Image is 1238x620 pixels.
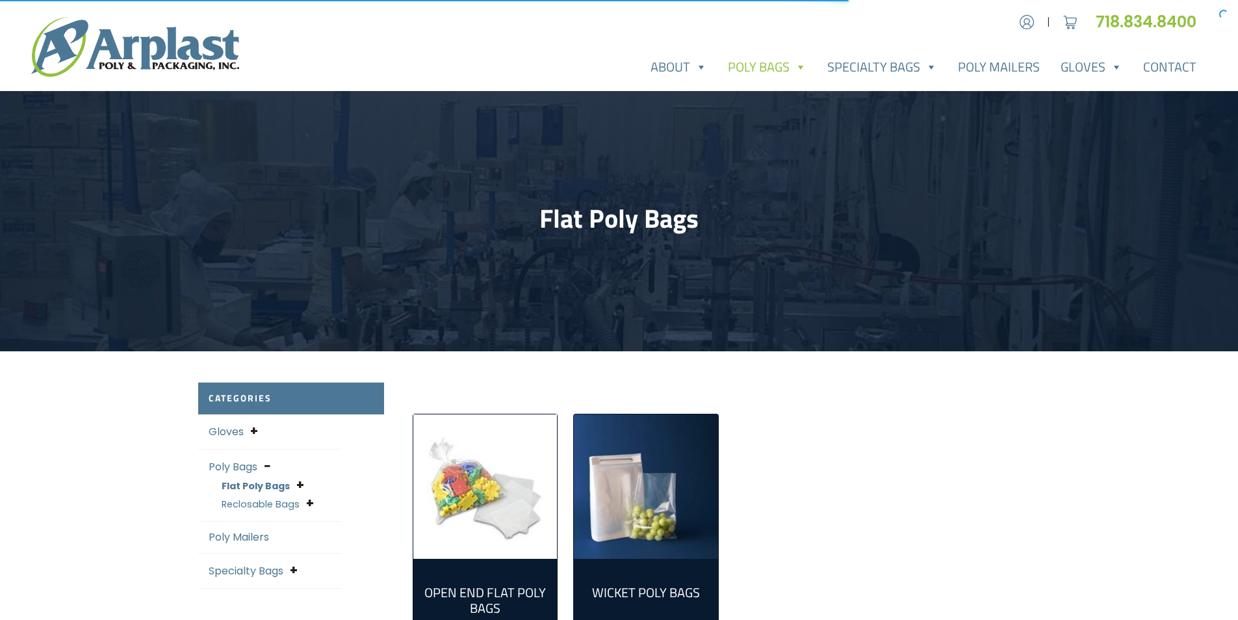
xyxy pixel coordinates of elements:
[717,54,817,80] a: Poly Bags
[222,498,300,511] a: Reclosable Bags
[31,18,239,77] img: logo
[584,569,708,611] a: Visit product category Wicket Poly Bags
[1096,11,1207,33] a: 718.834.8400
[209,563,283,578] a: Specialty Bags
[584,585,708,600] h2: Wicket Poly Bags
[222,479,290,492] a: Flat Poly Bags
[209,459,257,474] a: Poly Bags
[209,424,244,439] a: Gloves
[413,414,558,559] img: Open End Flat Poly Bags
[948,54,1050,80] a: Poly Mailers
[817,54,948,80] a: Specialty Bags
[574,414,718,559] a: Visit product category Wicket Poly Bags
[424,585,547,616] h2: Open End Flat Poly Bags
[198,203,1040,234] h1: Flat Poly Bags
[1050,54,1133,80] a: Gloves
[209,530,269,545] a: Poly Mailers
[198,383,384,414] h2: Categories
[640,54,717,80] a: About
[413,414,558,559] a: Visit product category Open End Flat Poly Bags
[574,414,718,559] img: Wicket Poly Bags
[1133,54,1207,80] a: Contact
[1047,14,1050,30] span: |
